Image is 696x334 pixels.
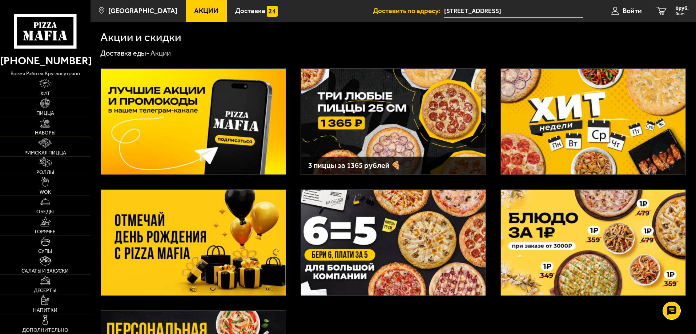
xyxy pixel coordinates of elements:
[235,7,265,14] span: Доставка
[36,170,54,175] span: Роллы
[35,229,56,234] span: Горячее
[194,7,218,14] span: Акции
[33,308,57,313] span: Напитки
[22,328,68,333] span: Дополнительно
[108,7,177,14] span: [GEOGRAPHIC_DATA]
[100,32,181,43] h1: Акции и скидки
[36,209,54,214] span: Обеды
[373,7,444,14] span: Доставить по адресу:
[35,130,56,136] span: Наборы
[38,249,52,254] span: Супы
[676,12,689,16] span: 0 шт.
[40,190,51,195] span: WOK
[444,4,583,18] span: Ультрамариновая улица, 4, подъезд 4
[34,288,56,293] span: Десерты
[21,269,69,274] span: Салаты и закуски
[24,150,66,156] span: Римская пицца
[623,7,642,14] span: Войти
[308,162,478,169] h3: 3 пиццы за 1365 рублей 🍕
[267,6,278,17] img: 15daf4d41897b9f0e9f617042186c801.svg
[100,49,149,57] a: Доставка еды-
[150,49,171,58] div: Акции
[676,6,689,11] span: 0 руб.
[36,111,54,116] span: Пицца
[301,68,486,175] a: 3 пиццы за 1365 рублей 🍕
[40,91,50,96] span: Хит
[444,4,583,18] input: Ваш адрес доставки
